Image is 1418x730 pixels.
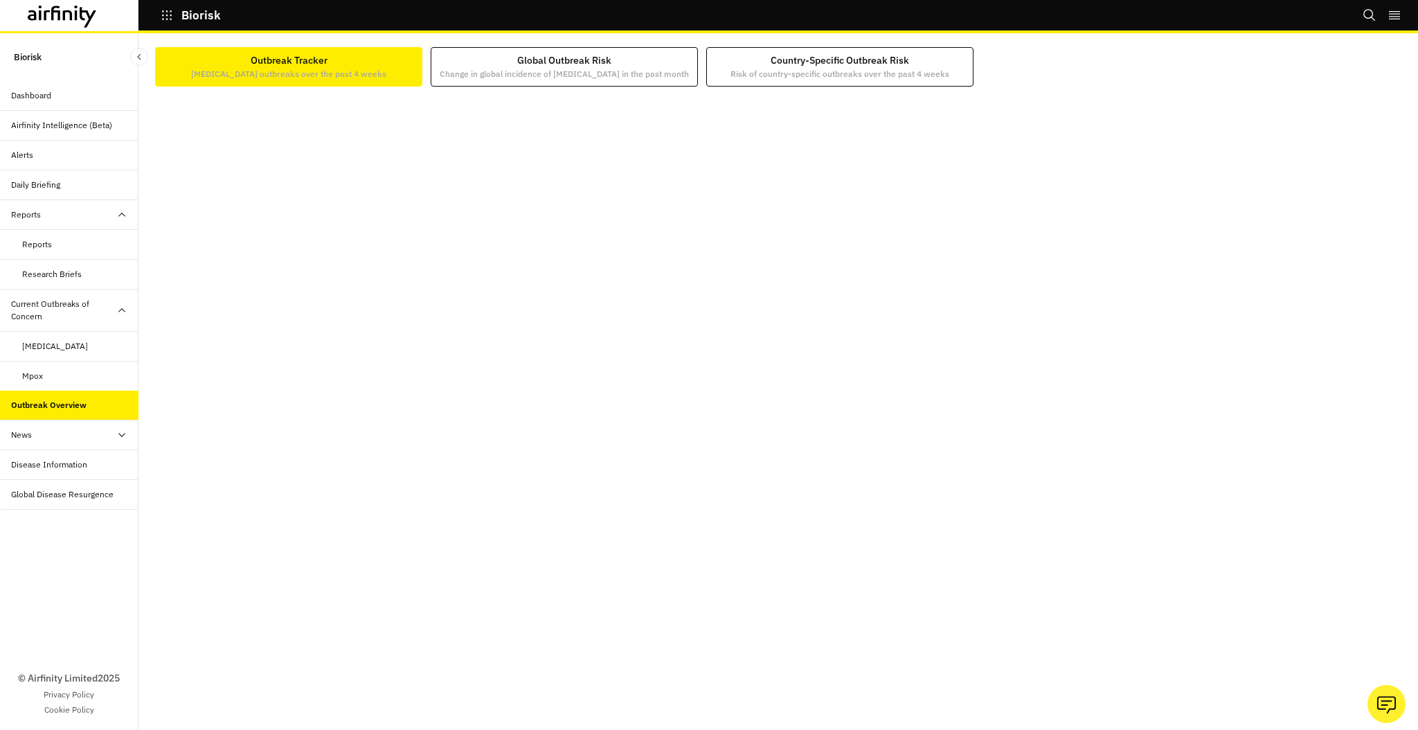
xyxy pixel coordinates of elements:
[191,68,386,80] p: [MEDICAL_DATA] outbreaks over the past 4 weeks
[191,53,386,80] div: Outbreak Tracker
[44,688,94,701] a: Privacy Policy
[14,44,42,70] p: Biorisk
[440,68,689,80] p: Change in global incidence of [MEDICAL_DATA] in the past month
[11,488,114,501] div: Global Disease Resurgence
[11,429,32,441] div: News
[22,268,82,281] div: Research Briefs
[730,53,949,80] div: Country-Specific Outbreak Risk
[22,370,43,382] div: Mpox
[22,238,52,251] div: Reports
[730,68,949,80] p: Risk of country-specific outbreaks over the past 4 weeks
[1363,3,1376,27] button: Search
[11,399,87,411] div: Outbreak Overview
[11,179,60,191] div: Daily Briefing
[11,208,41,221] div: Reports
[11,149,33,161] div: Alerts
[18,671,120,686] p: © Airfinity Limited 2025
[11,119,112,132] div: Airfinity Intelligence (Beta)
[11,459,87,471] div: Disease Information
[11,298,116,323] div: Current Outbreaks of Concern
[44,704,94,716] a: Cookie Policy
[1367,685,1406,723] button: Ask our analysts
[181,9,221,21] p: Biorisk
[130,48,148,66] button: Close Sidebar
[22,340,88,353] div: [MEDICAL_DATA]
[440,53,689,80] div: Global Outbreak Risk
[161,3,221,27] button: Biorisk
[11,89,51,102] div: Dashboard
